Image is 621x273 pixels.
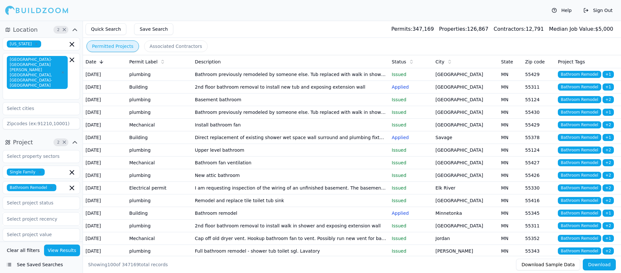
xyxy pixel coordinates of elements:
[523,194,555,207] td: 55416
[192,220,389,232] td: 2nd floor bathroom removal to install walk in shower and exposing extension wall
[603,197,614,204] span: + 2
[3,137,80,147] button: Project2Clear Project filters
[433,106,499,119] td: [GEOGRAPHIC_DATA]
[83,169,127,182] td: [DATE]
[558,121,601,128] span: Bathroom Remodel
[392,159,430,166] p: Issued
[603,147,614,154] span: + 2
[127,194,192,207] td: plumbing
[7,184,56,191] span: Bathroom Remodel
[499,220,523,232] td: MN
[523,220,555,232] td: 55311
[558,235,601,242] span: Bathroom Remodel
[144,40,208,52] button: Associated Contractors
[558,147,601,154] span: Bathroom Remodel
[83,207,127,220] td: [DATE]
[433,220,499,232] td: [GEOGRAPHIC_DATA]
[83,220,127,232] td: [DATE]
[392,210,430,216] p: Applied
[83,93,127,106] td: [DATE]
[499,131,523,144] td: MN
[523,182,555,194] td: 55330
[83,245,127,257] td: [DATE]
[558,172,601,179] span: Bathroom Remodel
[549,26,595,32] span: Median Job Value:
[523,144,555,157] td: 55124
[603,109,614,116] span: + 1
[516,259,580,270] button: Download Sample Data
[127,119,192,131] td: Mechanical
[7,56,68,89] span: [GEOGRAPHIC_DATA]-[GEOGRAPHIC_DATA][PERSON_NAME][GEOGRAPHIC_DATA], [GEOGRAPHIC_DATA]-[GEOGRAPHIC_...
[127,169,192,182] td: plumbing
[83,131,127,144] td: [DATE]
[603,172,614,179] span: + 2
[83,68,127,81] td: [DATE]
[7,169,45,176] span: Single Family
[499,157,523,169] td: MN
[44,245,80,256] button: View Results
[127,157,192,169] td: Mechanical
[192,144,389,157] td: Upper level bathroom
[5,245,41,256] button: Clear all filters
[548,5,575,16] button: Help
[392,109,430,115] p: Issued
[558,59,618,65] div: Project Tags
[127,106,192,119] td: plumbing
[499,207,523,220] td: MN
[439,25,488,33] div: 126,867
[433,68,499,81] td: [GEOGRAPHIC_DATA]
[499,106,523,119] td: MN
[392,197,430,204] p: Issued
[127,144,192,157] td: plumbing
[391,26,412,32] span: Permits:
[523,81,555,93] td: 55311
[558,247,601,255] span: Bathroom Remodel
[122,262,139,267] span: 347169
[7,40,41,48] span: [US_STATE]
[392,235,430,242] p: Issued
[129,59,190,65] div: Permit Label
[392,172,430,179] p: Issued
[83,182,127,194] td: [DATE]
[499,68,523,81] td: MN
[499,182,523,194] td: MN
[392,185,430,191] p: Issued
[603,247,614,255] span: + 2
[3,259,80,270] button: See Saved Searches
[558,134,601,141] span: Bathroom Remodel
[62,28,67,31] span: Clear Location filters
[13,25,38,34] span: Location
[83,232,127,245] td: [DATE]
[127,232,192,245] td: Mechanical
[558,210,601,217] span: Bathroom Remodel
[523,169,555,182] td: 55426
[603,83,614,91] span: + 1
[433,93,499,106] td: [GEOGRAPHIC_DATA]
[499,232,523,245] td: MN
[501,59,520,65] div: State
[134,23,173,35] button: Save Search
[433,194,499,207] td: [GEOGRAPHIC_DATA]
[392,71,430,78] p: Issued
[433,144,499,157] td: [GEOGRAPHIC_DATA]
[494,25,544,33] div: 12,791
[433,245,499,257] td: [PERSON_NAME]
[392,96,430,103] p: Issued
[499,144,523,157] td: MN
[127,131,192,144] td: Building
[392,59,430,65] div: Status
[499,119,523,131] td: MN
[603,235,614,242] span: + 1
[127,182,192,194] td: Electrical permit
[523,157,555,169] td: 55427
[392,134,430,141] p: Applied
[392,147,430,153] p: Issued
[127,220,192,232] td: plumbing
[525,59,553,65] div: Zip code
[83,81,127,93] td: [DATE]
[3,118,80,129] input: Zipcodes (ex:91210,10001)
[86,59,124,65] div: Date
[523,106,555,119] td: 55430
[192,232,389,245] td: Cap off old dryer vent. Hookup bathroom fan to vent. Possibly run new vent for bathroom fan if ne...
[192,93,389,106] td: Basement bathroom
